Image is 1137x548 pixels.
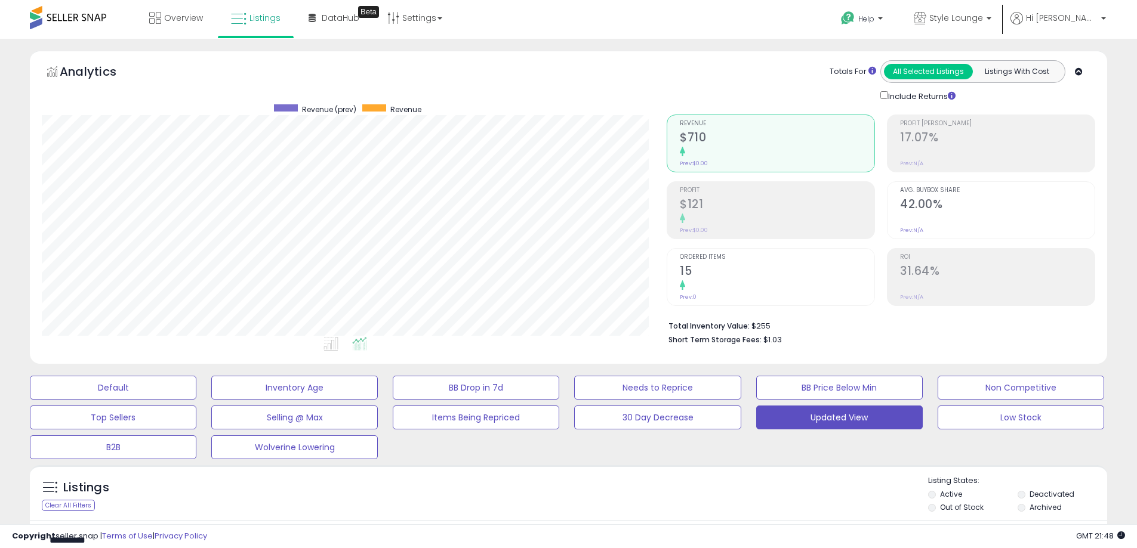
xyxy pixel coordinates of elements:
[574,405,741,429] button: 30 Day Decrease
[900,131,1095,147] h2: 17.07%
[680,120,874,127] span: Revenue
[211,405,378,429] button: Selling @ Max
[831,2,895,39] a: Help
[30,435,196,459] button: B2B
[900,197,1095,213] h2: 42.00%
[680,254,874,261] span: Ordered Items
[680,131,874,147] h2: $710
[302,104,356,114] span: Revenue (prev)
[884,64,973,79] button: All Selected Listings
[164,12,203,24] span: Overview
[60,63,140,83] h5: Analytics
[680,197,874,213] h2: $121
[938,376,1104,400] button: Non Competitive
[1076,530,1125,541] span: 2025-08-13 21:48 GMT
[900,120,1095,127] span: Profit [PERSON_NAME]
[668,335,762,345] b: Short Term Storage Fees:
[393,376,559,400] button: BB Drop in 7d
[940,489,962,499] label: Active
[322,12,359,24] span: DataHub
[680,187,874,194] span: Profit
[680,160,708,167] small: Prev: $0.00
[900,187,1095,194] span: Avg. Buybox Share
[358,6,379,18] div: Tooltip anchor
[858,14,874,24] span: Help
[249,12,281,24] span: Listings
[574,376,741,400] button: Needs to Reprice
[929,12,983,24] span: Style Lounge
[390,104,421,114] span: Revenue
[928,475,1107,487] p: Listing States:
[211,435,378,459] button: Wolverine Lowering
[30,405,196,429] button: Top Sellers
[756,405,923,429] button: Updated View
[940,502,984,512] label: Out of Stock
[763,334,782,345] span: $1.03
[12,530,56,541] strong: Copyright
[1030,502,1062,512] label: Archived
[900,293,923,301] small: Prev: N/A
[393,405,559,429] button: Items Being Repriced
[871,89,970,103] div: Include Returns
[900,160,923,167] small: Prev: N/A
[12,531,207,542] div: seller snap | |
[42,500,95,511] div: Clear All Filters
[680,227,708,234] small: Prev: $0.00
[1026,12,1098,24] span: Hi [PERSON_NAME]
[840,11,855,26] i: Get Help
[668,318,1086,332] li: $255
[668,321,750,331] b: Total Inventory Value:
[900,227,923,234] small: Prev: N/A
[211,376,378,400] button: Inventory Age
[63,479,109,496] h5: Listings
[680,264,874,280] h2: 15
[30,376,196,400] button: Default
[1010,12,1106,39] a: Hi [PERSON_NAME]
[972,64,1061,79] button: Listings With Cost
[830,66,876,78] div: Totals For
[680,293,697,301] small: Prev: 0
[938,405,1104,429] button: Low Stock
[900,264,1095,280] h2: 31.64%
[756,376,923,400] button: BB Price Below Min
[900,254,1095,261] span: ROI
[1030,489,1074,499] label: Deactivated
